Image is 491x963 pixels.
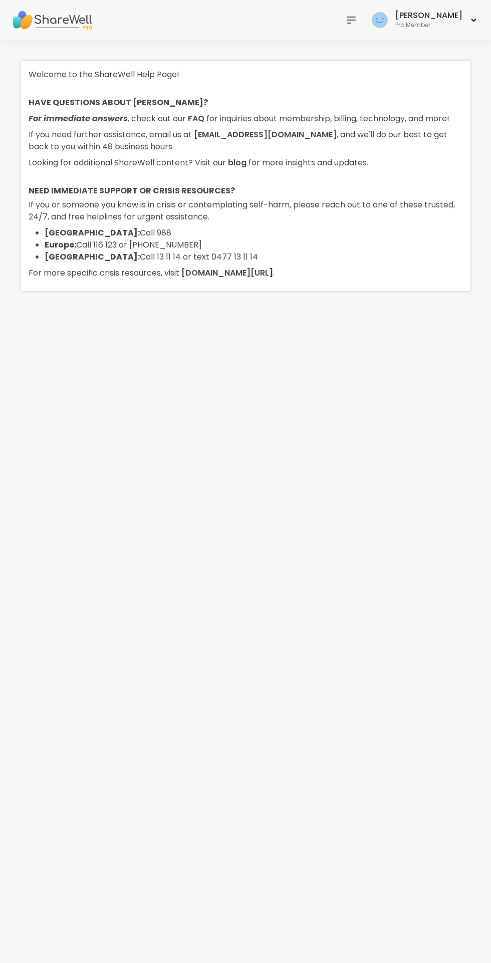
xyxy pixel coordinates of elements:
h4: NEED IMMEDIATE SUPPORT OR CRISIS RESOURCES? [29,185,462,199]
a: blog [228,157,247,168]
p: If you or someone you know is in crisis or contemplating self-harm, please reach out to one of th... [29,199,462,223]
p: , check out our for inquiries about membership, billing, technology, and more! [29,113,462,125]
li: Call 13 11 14 or text 0477 13 11 14 [45,251,462,263]
div: [PERSON_NAME] [395,10,462,21]
img: ShareWell Nav Logo [12,3,92,38]
b: [GEOGRAPHIC_DATA]: [45,251,140,263]
b: [GEOGRAPHIC_DATA]: [45,227,140,238]
img: Cyndy [372,12,388,28]
p: If you need further assistance, email us at , and we'll do our best to get back to you within 48 ... [29,129,462,153]
h4: HAVE QUESTIONS ABOUT [PERSON_NAME]? [29,97,462,113]
b: Europe: [45,239,76,251]
p: Welcome to the ShareWell Help Page! [29,69,462,81]
a: [EMAIL_ADDRESS][DOMAIN_NAME] [194,129,337,140]
div: Pro Member [395,21,462,30]
a: [DOMAIN_NAME][URL] [181,267,273,279]
a: FAQ [188,113,204,124]
li: Call 116 123 or [PHONE_NUMBER] [45,239,462,251]
p: Looking for additional ShareWell content? Visit our for more insights and updates. [29,157,462,169]
li: Call 988 [45,227,462,239]
span: For immediate answers [29,113,128,124]
p: For more specific crisis resources, visit . [29,267,462,279]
